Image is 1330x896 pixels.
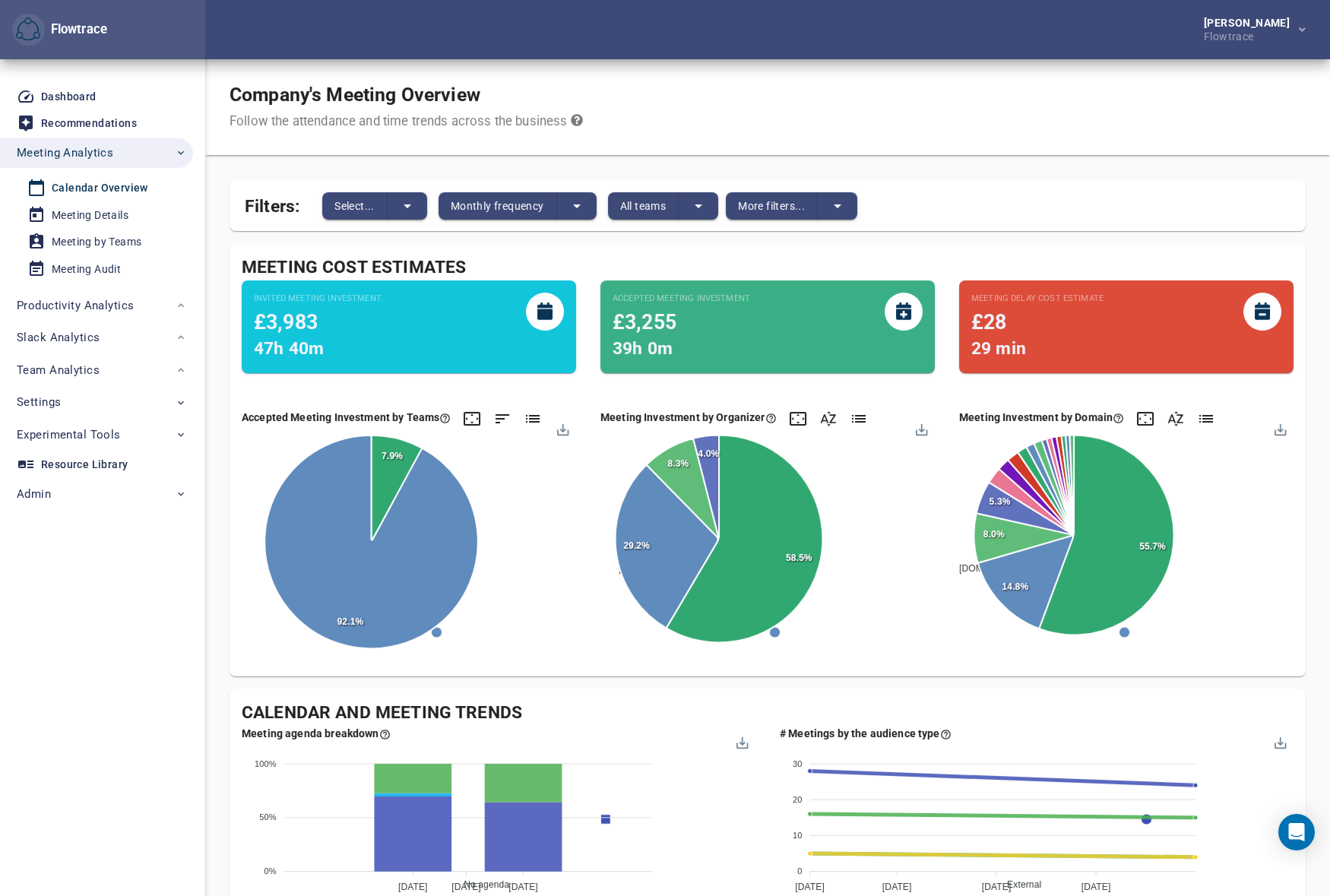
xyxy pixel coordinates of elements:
div: Click here to sort by the name [819,410,838,428]
div: Meeting Details [52,206,128,225]
tspan: 30 [793,759,803,768]
div: Open Intercom Messenger [1278,814,1315,850]
div: Meeting Cost Estimates [242,255,1294,280]
span: [PERSON_NAME]... [607,563,703,574]
div: Recommendations [41,114,137,133]
div: Calendar and Meeting Trends [242,701,1294,726]
span: Select... [334,197,375,215]
tspan: 0 [797,866,802,875]
div: Click here to expand [1136,410,1154,428]
div: split button [439,192,597,220]
span: All teams [620,197,667,215]
div: Click here to show list data [850,410,868,428]
button: All teams [608,192,679,220]
tspan: 20 [793,795,803,804]
tspan: [DATE] [882,882,912,892]
small: Invited Meeting Investment [254,293,382,305]
tspan: [DATE] [1081,882,1111,892]
span: Filters: [245,187,299,220]
div: This pie chart estimates the costs associated with meetings based on ACCEPTED invites (direct, or... [242,410,451,425]
tspan: 10 [793,831,803,840]
button: More filters... [726,192,818,220]
span: 29 min [971,338,1026,359]
div: Menu [1272,422,1285,435]
button: [PERSON_NAME]Flowtrace [1180,13,1318,46]
tspan: 100% [255,759,277,768]
tspan: [DATE] [508,882,538,892]
span: Meeting Analytics [17,143,113,163]
div: Flowtrace [1204,28,1296,42]
tspan: [DATE] [982,882,1012,892]
div: Click here to expand [463,410,481,428]
span: Monthly frequency [451,197,544,215]
span: No agenda [452,879,509,890]
tspan: [DATE] [795,882,825,892]
div: Click here to expand [789,410,807,428]
div: Menu [735,734,748,747]
small: Accepted Meeting Investment [613,293,750,305]
div: This estimate is based video call start times. Value in brackes is extrapolated against all meeti... [971,293,1281,362]
span: More filters... [738,197,805,215]
div: Here we estimate the costs of the meetings based on ACCEPTED, PENDING, and TENTATIVE invites (dir... [600,410,777,425]
div: Click here to show list data [1197,410,1215,428]
button: Select... [322,192,388,220]
img: Flowtrace [16,17,40,42]
h1: Company's Meeting Overview [230,84,583,106]
div: Click here to show list data [524,410,542,428]
div: split button [608,192,719,220]
span: Admin [17,484,51,504]
span: £3,255 [613,310,676,334]
span: Productivity Analytics [17,296,134,315]
div: Dashboard [41,87,97,106]
div: Click here to sort by the name [1167,410,1185,428]
tspan: 50% [259,812,277,822]
span: 47h 40m [254,338,324,359]
div: Menu [556,422,568,435]
span: 39h 0m [613,338,673,359]
div: Here we estimate the costs of the meetings based on the invited participants by their domains. Th... [959,410,1124,425]
div: Here's the agenda information from your meetings. No agenda means the description field of the ca... [242,726,391,741]
span: Settings [17,392,61,412]
div: Meeting Audit [52,260,121,279]
tspan: [DATE] [398,882,428,892]
div: Menu [1272,734,1285,747]
span: £28 [971,310,1006,334]
button: Monthly frequency [439,192,557,220]
div: Resource Library [41,455,128,474]
span: £3,983 [254,310,318,334]
tspan: [DATE] [451,882,481,892]
div: split button [726,192,857,220]
span: Slack Analytics [17,328,100,347]
div: Here you can see how many meetings by the type of audiences. Audience is classed as either intern... [780,726,952,741]
div: Click here to sort by the value [493,410,511,428]
button: Flowtrace [12,14,45,46]
tspan: 0% [264,866,277,875]
div: Calendar Overview [52,179,148,198]
div: Flowtrace [12,14,107,46]
div: Menu [914,422,926,435]
div: Meeting by Teams [52,233,141,252]
small: Meeting Delay Cost Estimate [971,293,1104,305]
div: [PERSON_NAME] [1204,17,1296,28]
div: split button [322,192,427,220]
span: Team Analytics [17,360,100,380]
span: External [996,879,1041,890]
div: Follow the attendance and time trends across the business [230,112,583,131]
span: Experimental Tools [17,425,121,445]
div: Flowtrace [45,21,107,39]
